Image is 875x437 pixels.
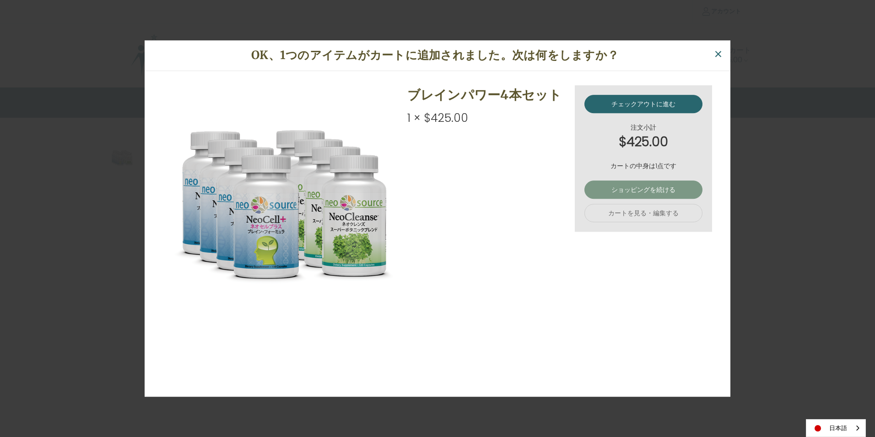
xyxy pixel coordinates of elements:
[584,95,702,113] a: チェックアウトに進む
[584,204,702,222] a: カートを見る・編集する
[584,161,702,171] p: カートの中身は1点です
[584,180,702,199] a: ショッピングを続ける
[407,85,565,104] h2: ブレインパワー4本セット
[407,109,565,127] div: 1 × $425.00
[806,419,866,437] aside: Language selected: 日本語
[714,44,723,65] span: ×
[806,420,865,437] a: 日本語
[173,85,398,311] img: ブレインパワー4本セット
[584,132,702,152] strong: $425.00
[159,47,711,64] h1: OK、1つのアイテムがカートに追加されました。次は何をしますか？
[584,123,702,152] div: 注文小計
[806,419,866,437] div: Language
